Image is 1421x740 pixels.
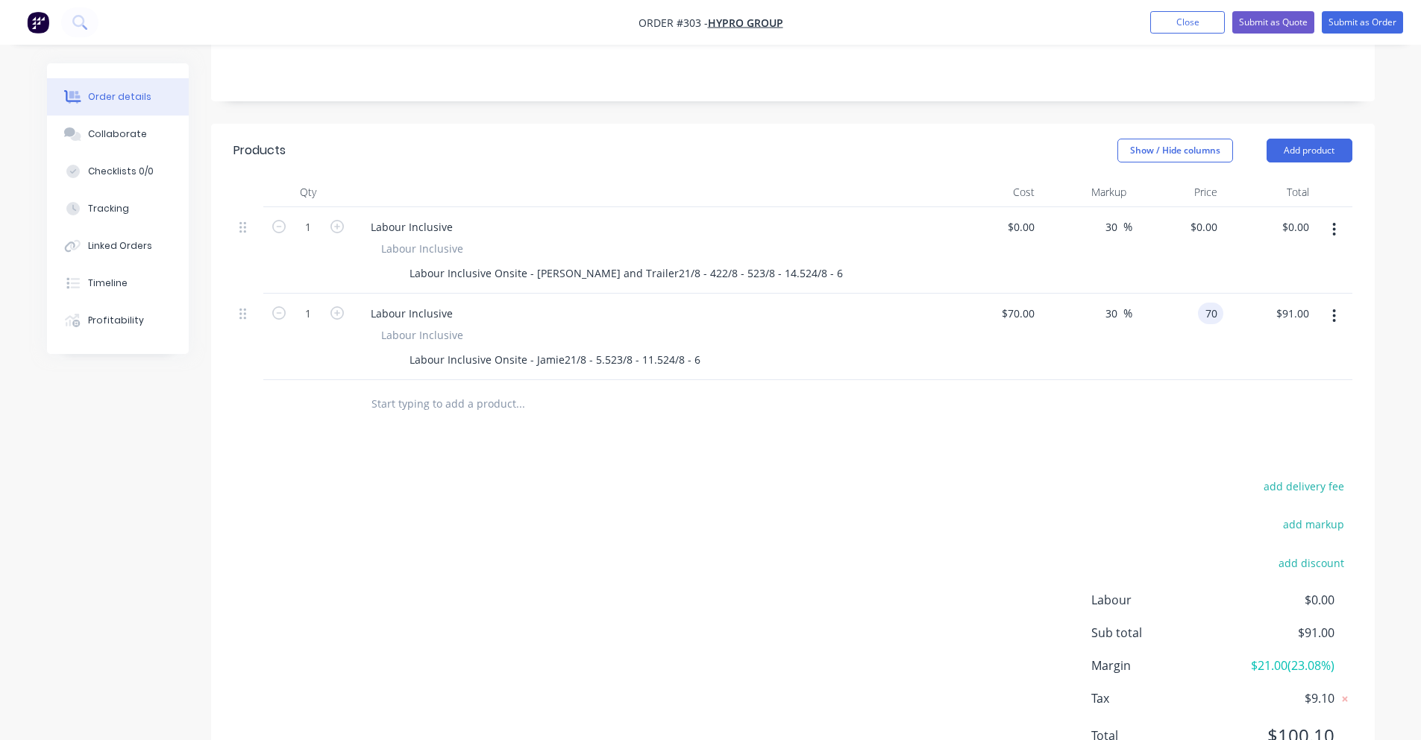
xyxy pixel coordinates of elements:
button: Show / Hide columns [1117,139,1233,162]
a: Hypro Group [708,16,783,30]
div: Collaborate [88,127,147,141]
div: Labour Inclusive Onsite - [PERSON_NAME] and Trailer21/8 - 422/8 - 523/8 - 14.524/8 - 6 [404,262,849,284]
span: Tax [1091,689,1224,707]
button: Submit as Order [1322,11,1403,34]
div: Price [1132,177,1224,207]
div: Cost [950,177,1041,207]
span: $9.10 [1223,689,1334,707]
span: Labour Inclusive [381,241,463,256]
input: Start typing to add a product... [371,389,669,419]
span: Labour [1091,591,1224,609]
span: Sub total [1091,624,1224,642]
div: Checklists 0/0 [88,165,154,178]
span: % [1123,218,1132,235]
span: Margin [1091,657,1224,674]
button: Profitability [47,302,189,339]
button: add delivery fee [1256,476,1352,496]
button: Add product [1267,139,1352,162]
button: add markup [1276,514,1352,534]
div: Timeline [88,276,128,290]
button: Checklists 0/0 [47,153,189,190]
div: Labour Inclusive [359,216,465,238]
button: Order details [47,78,189,116]
span: $21.00 ( 23.08 %) [1223,657,1334,674]
div: Total [1223,177,1315,207]
button: Submit as Quote [1232,11,1314,34]
div: Qty [263,177,353,207]
div: Labour Inclusive [359,303,465,324]
div: Order details [88,90,151,104]
span: % [1123,305,1132,322]
button: Linked Orders [47,227,189,265]
img: Factory [27,11,49,34]
span: $0.00 [1223,591,1334,609]
button: Tracking [47,190,189,227]
div: Products [233,142,286,159]
div: Profitability [88,314,144,327]
div: Labour Inclusive Onsite - Jamie21/8 - 5.523/8 - 11.524/8 - 6 [404,349,706,370]
span: Labour Inclusive [381,327,463,343]
div: Tracking [88,202,129,215]
button: Collaborate [47,116,189,153]
button: Close [1150,11,1225,34]
div: Markup [1041,177,1132,207]
button: add discount [1271,552,1352,572]
span: $91.00 [1223,624,1334,642]
div: Linked Orders [88,239,152,253]
span: Order #303 - [639,16,708,30]
button: Timeline [47,265,189,302]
